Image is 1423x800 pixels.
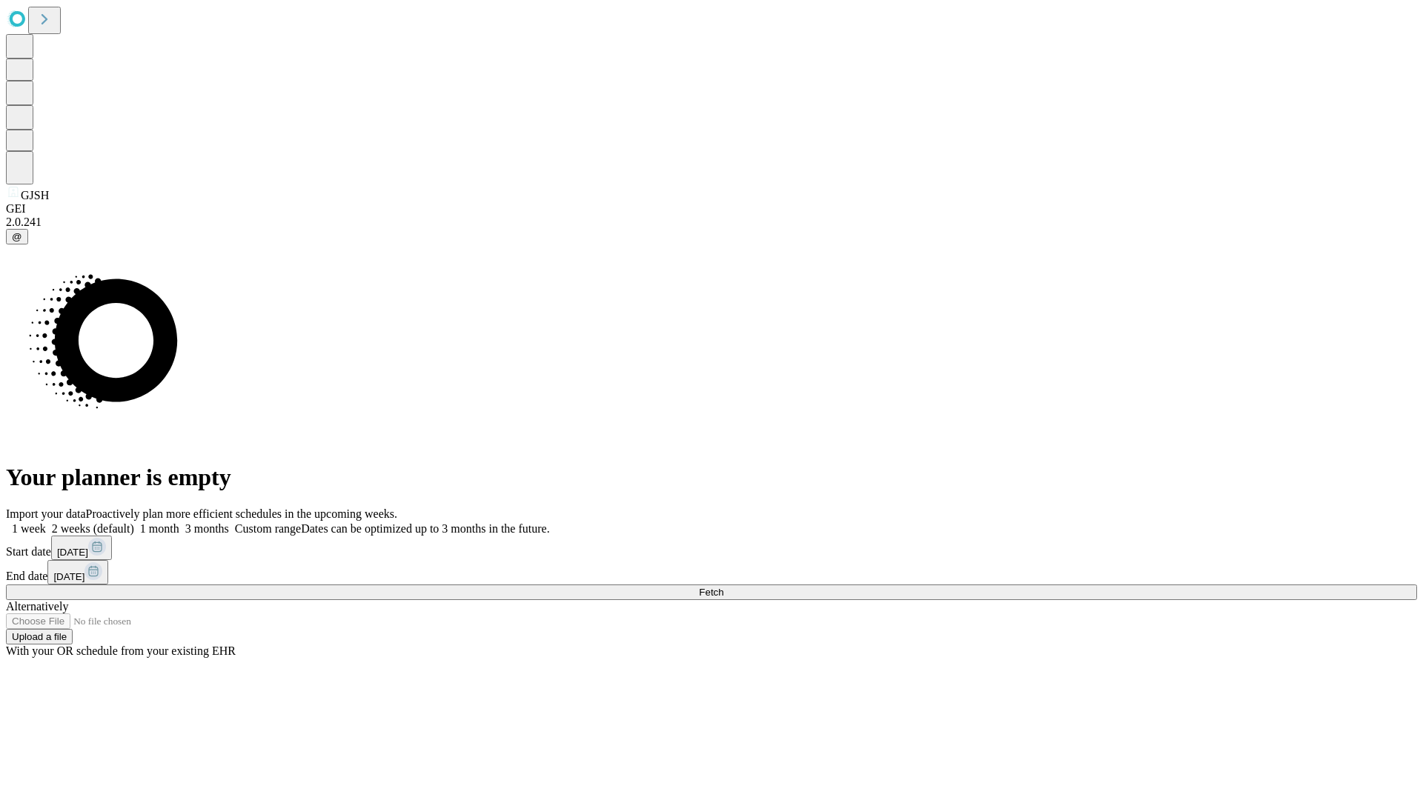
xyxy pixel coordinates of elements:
span: Proactively plan more efficient schedules in the upcoming weeks. [86,507,397,520]
div: Start date [6,536,1417,560]
span: 2 weeks (default) [52,522,134,535]
span: 3 months [185,522,229,535]
span: 1 week [12,522,46,535]
span: @ [12,231,22,242]
div: GEI [6,202,1417,216]
span: [DATE] [57,547,88,558]
span: Import your data [6,507,86,520]
span: [DATE] [53,571,84,582]
button: [DATE] [47,560,108,584]
span: 1 month [140,522,179,535]
span: Custom range [235,522,301,535]
button: @ [6,229,28,244]
button: Fetch [6,584,1417,600]
button: Upload a file [6,629,73,644]
span: Dates can be optimized up to 3 months in the future. [301,522,549,535]
div: 2.0.241 [6,216,1417,229]
span: With your OR schedule from your existing EHR [6,644,236,657]
span: Fetch [699,587,723,598]
span: Alternatively [6,600,68,613]
h1: Your planner is empty [6,464,1417,491]
span: GJSH [21,189,49,201]
button: [DATE] [51,536,112,560]
div: End date [6,560,1417,584]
